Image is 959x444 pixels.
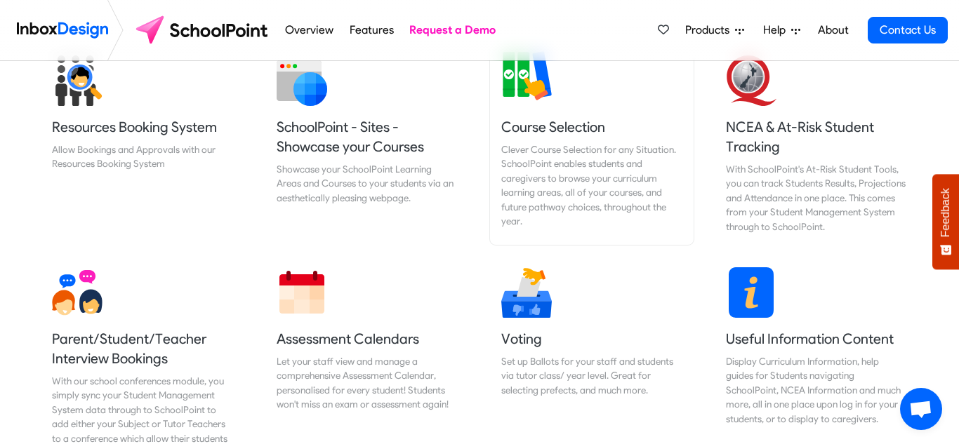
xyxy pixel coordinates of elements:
[501,142,682,228] div: Clever Course Selection for any Situation. SchoolPoint enables students and caregivers to browse ...
[282,16,338,44] a: Overview
[726,329,907,349] h5: Useful Information Content
[501,354,682,397] div: Set up Ballots for your staff and students via tutor class/ year level. Great for selecting prefe...
[501,117,682,137] h5: Course Selection
[277,267,327,318] img: 2022_01_13_icon_calendar.svg
[814,16,852,44] a: About
[685,22,735,39] span: Products
[501,267,552,318] img: 2022_01_17_icon_voting.svg
[758,16,806,44] a: Help
[277,354,458,412] div: Let your staff view and manage a comprehensive Assessment Calendar, personalised for every studen...
[726,55,776,106] img: 2022_01_13_icon_nzqa.svg
[726,117,907,156] h5: NCEA & At-Risk Student Tracking
[52,55,102,106] img: 2022_01_17_icon_student_search.svg
[52,329,233,368] h5: Parent/Student/Teacher Interview Bookings
[763,22,791,39] span: Help
[41,44,244,245] a: Resources Booking System Allow Bookings and Approvals with our Resources Booking System
[726,354,907,426] div: Display Curriculum Information, help guides for Students navigating SchoolPoint, NCEA Information...
[490,44,694,245] a: Course Selection Clever Course Selection for any Situation. SchoolPoint enables students and care...
[277,329,458,349] h5: Assessment Calendars
[265,44,469,245] a: SchoolPoint - Sites - Showcase your Courses Showcase your SchoolPoint Learning Areas and Courses ...
[52,267,102,318] img: 2022_01_13_icon_conversation.svg
[868,17,948,43] a: Contact Us
[726,267,776,318] img: 2022_01_13_icon_information.svg
[501,329,682,349] h5: Voting
[277,117,458,156] h5: SchoolPoint - Sites - Showcase your Courses
[939,188,952,237] span: Feedback
[680,16,750,44] a: Products
[726,162,907,234] div: With SchoolPoint's At-Risk Student Tools, you can track Students Results, Projections and Attenda...
[277,162,458,205] div: Showcase your SchoolPoint Learning Areas and Courses to your students via an aesthetically pleasi...
[129,13,277,47] img: schoolpoint logo
[900,388,942,430] div: Open chat
[52,117,233,137] h5: Resources Booking System
[501,50,552,100] img: 2022_01_13_icon_course_selection.svg
[932,174,959,269] button: Feedback - Show survey
[715,44,918,245] a: NCEA & At-Risk Student Tracking With SchoolPoint's At-Risk Student Tools, you can track Students ...
[52,142,233,171] div: Allow Bookings and Approvals with our Resources Booking System
[277,55,327,106] img: 2022_01_12_icon_website.svg
[406,16,500,44] a: Request a Demo
[345,16,397,44] a: Features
